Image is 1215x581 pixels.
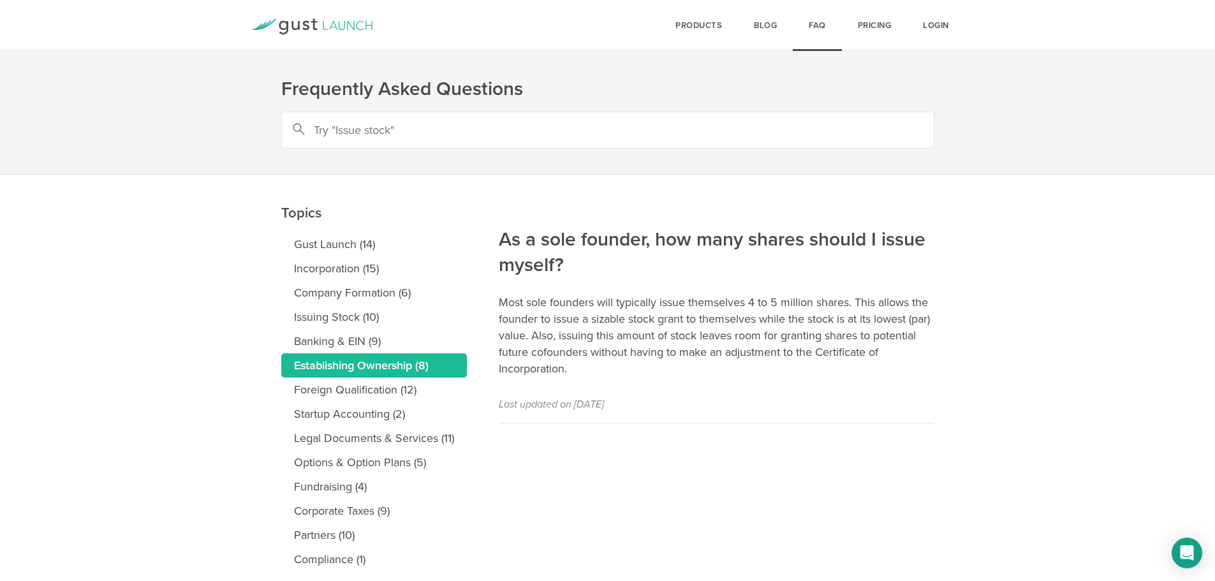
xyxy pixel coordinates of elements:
[281,378,467,402] a: Foreign Qualification (12)
[281,281,467,305] a: Company Formation (6)
[281,523,467,547] a: Partners (10)
[499,294,934,377] p: Most sole founders will typically issue themselves 4 to 5 million shares. This allows the founder...
[281,450,467,474] a: Options & Option Plans (5)
[281,547,467,571] a: Compliance (1)
[281,256,467,281] a: Incorporation (15)
[281,426,467,450] a: Legal Documents & Services (11)
[281,474,467,499] a: Fundraising (4)
[281,114,467,226] h2: Topics
[1172,538,1202,568] div: Open Intercom Messenger
[281,402,467,426] a: Startup Accounting (2)
[281,232,467,256] a: Gust Launch (14)
[281,305,467,329] a: Issuing Stock (10)
[281,112,934,149] input: Try "Issue stock"
[281,329,467,353] a: Banking & EIN (9)
[281,77,934,102] h1: Frequently Asked Questions
[281,499,467,523] a: Corporate Taxes (9)
[281,353,467,378] a: Establishing Ownership (8)
[499,396,934,413] p: Last updated on [DATE]
[499,141,934,278] h2: As a sole founder, how many shares should I issue myself?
